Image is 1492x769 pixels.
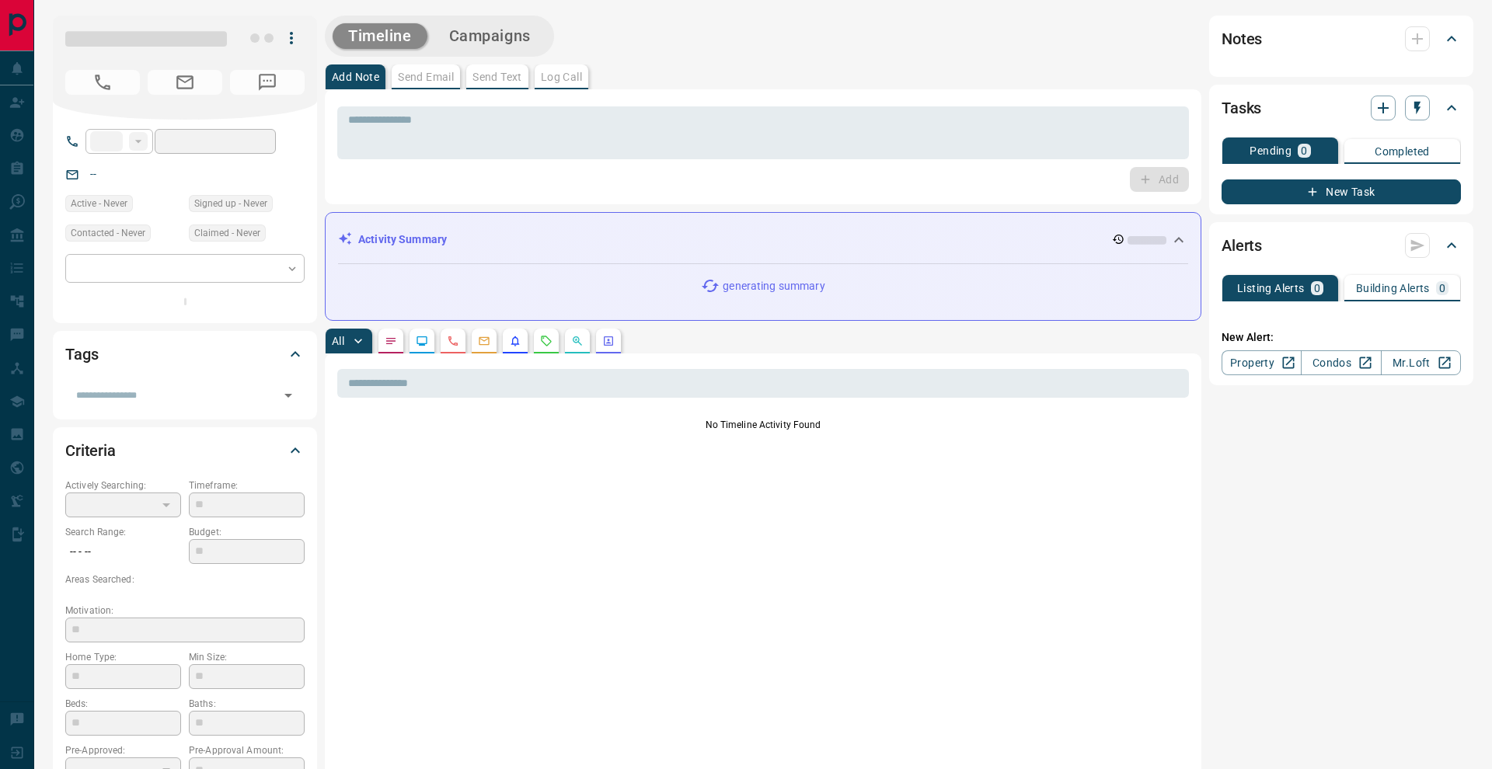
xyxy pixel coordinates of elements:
[434,23,546,49] button: Campaigns
[71,196,127,211] span: Active - Never
[1222,233,1262,258] h2: Alerts
[65,697,181,711] p: Beds:
[385,335,397,347] svg: Notes
[509,335,521,347] svg: Listing Alerts
[65,342,98,367] h2: Tags
[1222,179,1461,204] button: New Task
[478,335,490,347] svg: Emails
[1301,350,1381,375] a: Condos
[65,650,181,664] p: Home Type:
[189,525,305,539] p: Budget:
[65,478,181,492] p: Actively Searching:
[1222,26,1262,51] h2: Notes
[189,743,305,757] p: Pre-Approval Amount:
[148,70,222,95] span: No Email
[194,196,267,211] span: Signed up - Never
[230,70,305,95] span: No Number
[1222,96,1261,120] h2: Tasks
[1356,283,1430,294] p: Building Alerts
[1222,329,1461,346] p: New Alert:
[1222,20,1461,57] div: Notes
[337,418,1189,432] p: No Timeline Activity Found
[71,225,145,241] span: Contacted - Never
[416,335,428,347] svg: Lead Browsing Activity
[65,572,305,586] p: Areas Searched:
[332,71,379,82] p: Add Note
[1381,350,1461,375] a: Mr.Loft
[1222,350,1302,375] a: Property
[65,539,181,565] p: -- - --
[358,231,447,248] p: Activity Summary
[1301,145,1307,156] p: 0
[540,335,553,347] svg: Requests
[189,697,305,711] p: Baths:
[723,278,824,294] p: generating summary
[1237,283,1305,294] p: Listing Alerts
[1314,283,1320,294] p: 0
[65,336,305,373] div: Tags
[65,70,140,95] span: No Number
[1222,227,1461,264] div: Alerts
[65,743,181,757] p: Pre-Approved:
[65,604,305,618] p: Motivation:
[333,23,427,49] button: Timeline
[332,336,344,346] p: All
[447,335,459,347] svg: Calls
[338,225,1188,254] div: Activity Summary
[602,335,615,347] svg: Agent Actions
[189,650,305,664] p: Min Size:
[65,438,116,463] h2: Criteria
[1222,89,1461,127] div: Tasks
[65,525,181,539] p: Search Range:
[65,432,305,469] div: Criteria
[189,478,305,492] p: Timeframe:
[90,168,96,180] a: --
[571,335,584,347] svg: Opportunities
[1375,146,1430,157] p: Completed
[194,225,260,241] span: Claimed - Never
[1439,283,1445,294] p: 0
[277,384,299,406] button: Open
[1250,145,1292,156] p: Pending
